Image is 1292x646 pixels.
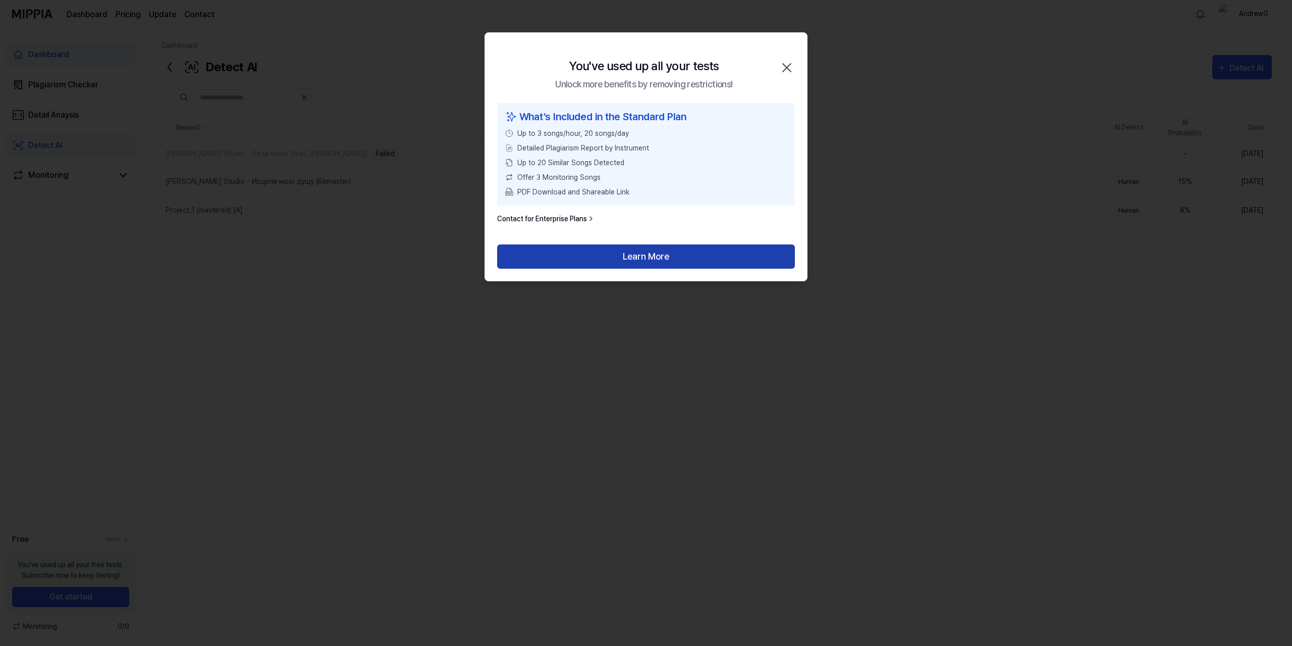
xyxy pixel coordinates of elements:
img: File Select [505,144,513,152]
span: Offer 3 Monitoring Songs [517,172,601,183]
button: Learn More [497,244,795,269]
img: PDF Download [505,188,513,196]
span: PDF Download and Shareable Link [517,187,629,197]
div: What’s Included in the Standard Plan [505,109,787,124]
span: Up to 3 songs/hour, 20 songs/day [517,128,629,139]
div: Unlock more benefits by removing restrictions! [555,77,732,91]
div: You've used up all your tests [569,57,719,75]
span: Detailed Plagiarism Report by Instrument [517,143,649,154]
img: sparkles icon [505,109,517,124]
span: Up to 20 Similar Songs Detected [517,158,624,168]
a: Contact for Enterprise Plans [497,214,595,224]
